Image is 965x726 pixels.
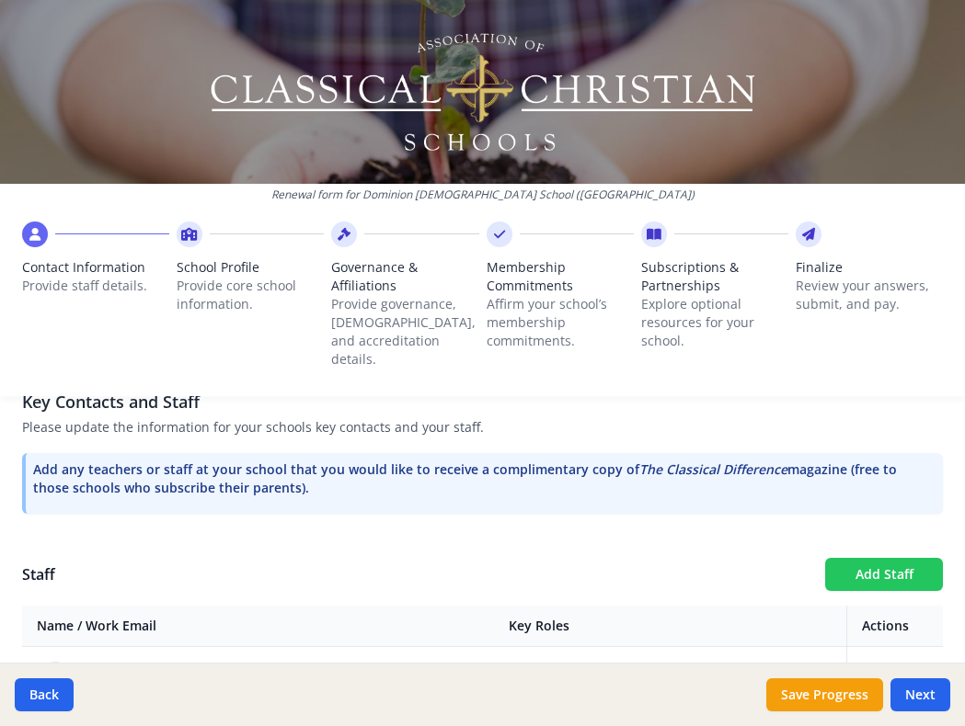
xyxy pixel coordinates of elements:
[177,277,324,313] p: Provide core school information.
[15,678,74,711] button: Back
[22,258,169,277] span: Contact Information
[331,295,478,369] p: Provide governance, [DEMOGRAPHIC_DATA], and accreditation details.
[331,258,478,295] span: Governance & Affiliations
[487,258,634,295] span: Membership Commitments
[641,258,788,295] span: Subscriptions & Partnerships
[766,678,883,711] button: Save Progress
[847,606,944,647] th: Actions
[22,418,943,437] p: Please update the information for your schools key contacts and your staff.
[487,295,634,350] p: Affirm your school’s membership commitments.
[22,563,810,585] h1: Staff
[494,606,846,647] th: Key Roles
[641,295,788,350] p: Explore optional resources for your school.
[22,277,169,295] p: Provide staff details.
[825,558,943,591] button: Add Staff
[207,28,758,156] img: Logo
[22,606,494,647] th: Name / Work Email
[796,277,943,313] p: Review your answers, submit, and pay.
[796,258,943,277] span: Finalize
[639,460,787,478] i: The Classical Difference
[33,460,936,497] p: Add any teachers or staff at your school that you would like to receive a complimentary copy of m...
[177,258,324,277] span: School Profile
[890,678,950,711] button: Next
